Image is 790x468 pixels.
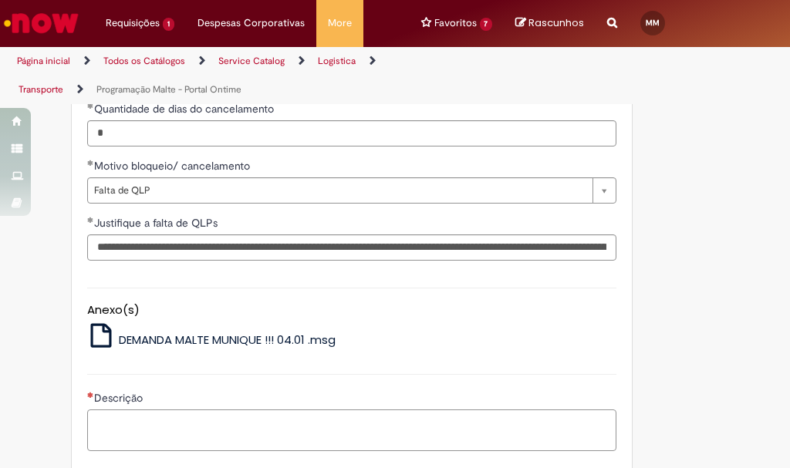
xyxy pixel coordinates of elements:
input: Quantidade de dias do cancelamento [87,120,617,146]
span: Obrigatório Preenchido [87,160,94,166]
span: Justifique a falta de QLPs [94,216,221,230]
span: DEMANDA MALTE MUNIQUE !!! 04.01 .msg [119,332,336,348]
span: Motivo bloqueio/ cancelamento [94,159,253,173]
input: Justifique a falta de QLPs [87,234,617,261]
textarea: Descrição [87,409,617,451]
span: Favoritos [434,15,477,31]
span: More [328,15,352,31]
span: Requisições [106,15,160,31]
a: Programação Malte - Portal Ontime [96,83,241,96]
ul: Trilhas de página [12,47,449,104]
a: Transporte [19,83,63,96]
h5: Anexo(s) [87,304,617,317]
span: 1 [163,18,174,31]
a: Service Catalog [218,55,285,67]
span: Falta de QLP [94,178,586,203]
span: Obrigatório Preenchido [87,103,94,109]
span: Quantidade de dias do cancelamento [94,102,277,116]
a: Todos os Catálogos [103,55,185,67]
img: ServiceNow [2,8,81,39]
span: 7 [480,18,493,31]
a: No momento, sua lista de rascunhos tem 0 Itens [515,15,584,30]
a: Página inicial [17,55,70,67]
a: Logistica [318,55,356,67]
span: Despesas Corporativas [197,15,305,31]
span: Obrigatório Preenchido [87,217,94,223]
span: Rascunhos [528,15,584,30]
span: Necessários [87,392,94,398]
a: DEMANDA MALTE MUNIQUE !!! 04.01 .msg [87,332,336,348]
span: Descrição [94,391,146,405]
span: MM [646,18,660,28]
